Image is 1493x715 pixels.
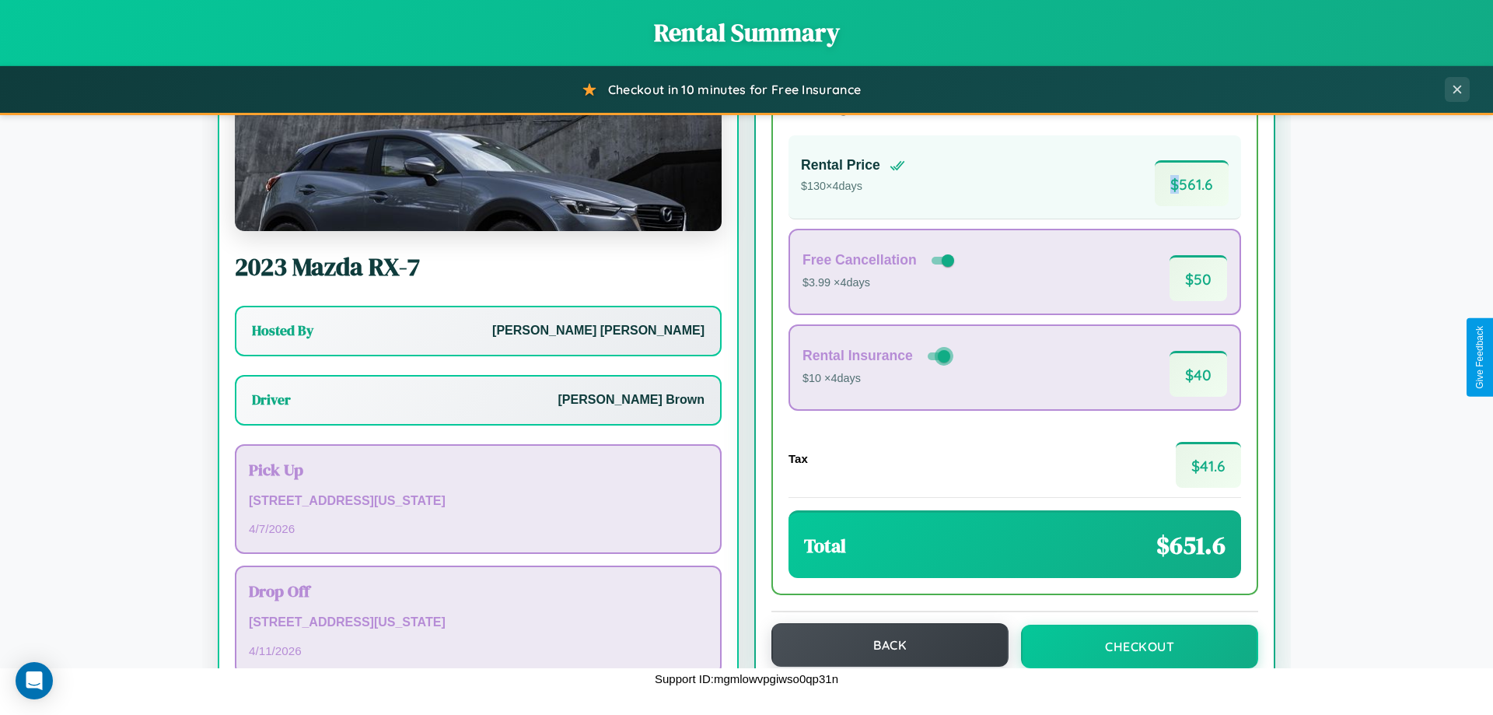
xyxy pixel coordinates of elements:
[804,533,846,559] h3: Total
[802,252,917,268] h4: Free Cancellation
[249,518,708,539] p: 4 / 7 / 2026
[802,348,913,364] h4: Rental Insurance
[249,580,708,602] h3: Drop Off
[802,273,957,293] p: $3.99 × 4 days
[492,320,705,342] p: [PERSON_NAME] [PERSON_NAME]
[249,458,708,481] h3: Pick Up
[16,16,1477,50] h1: Rental Summary
[771,623,1009,667] button: Back
[235,75,722,231] img: Mazda RX-7
[1155,160,1229,206] span: $ 561.6
[558,389,705,412] p: [PERSON_NAME] Brown
[16,662,53,699] div: Open Intercom Messenger
[1474,326,1485,389] div: Give Feedback
[608,82,861,97] span: Checkout in 10 minutes for Free Insurance
[1156,528,1226,563] span: $ 651.6
[1021,625,1258,668] button: Checkout
[788,452,808,465] h4: Tax
[655,668,838,689] p: Support ID: mgmlowvpgiwso0qp31n
[249,490,708,513] p: [STREET_ADDRESS][US_STATE]
[802,369,953,389] p: $10 × 4 days
[252,321,313,340] h3: Hosted By
[1170,255,1227,301] span: $ 50
[252,391,291,409] h3: Driver
[249,612,708,634] p: [STREET_ADDRESS][US_STATE]
[1176,442,1241,488] span: $ 41.6
[249,640,708,661] p: 4 / 11 / 2026
[235,250,722,284] h2: 2023 Mazda RX-7
[801,157,880,173] h4: Rental Price
[801,177,905,197] p: $ 130 × 4 days
[1170,351,1227,397] span: $ 40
